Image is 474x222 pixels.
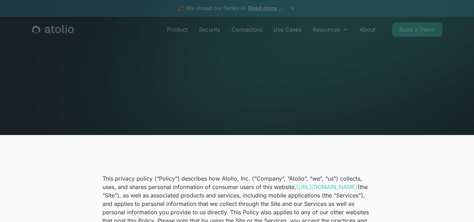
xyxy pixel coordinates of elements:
[354,22,381,36] a: About
[313,25,340,34] div: Resources
[248,5,284,11] a: Read more →
[296,183,358,190] a: [URL][DOMAIN_NAME]
[226,22,268,36] a: Connectors
[32,25,74,34] a: home
[161,22,193,36] a: Product
[193,22,226,36] a: Security
[392,22,442,36] a: Book a Demo
[288,5,297,12] button: ×
[268,22,307,36] a: Use Cases
[178,4,284,13] span: 🎉 We closed our Series A!
[307,22,354,36] div: Resources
